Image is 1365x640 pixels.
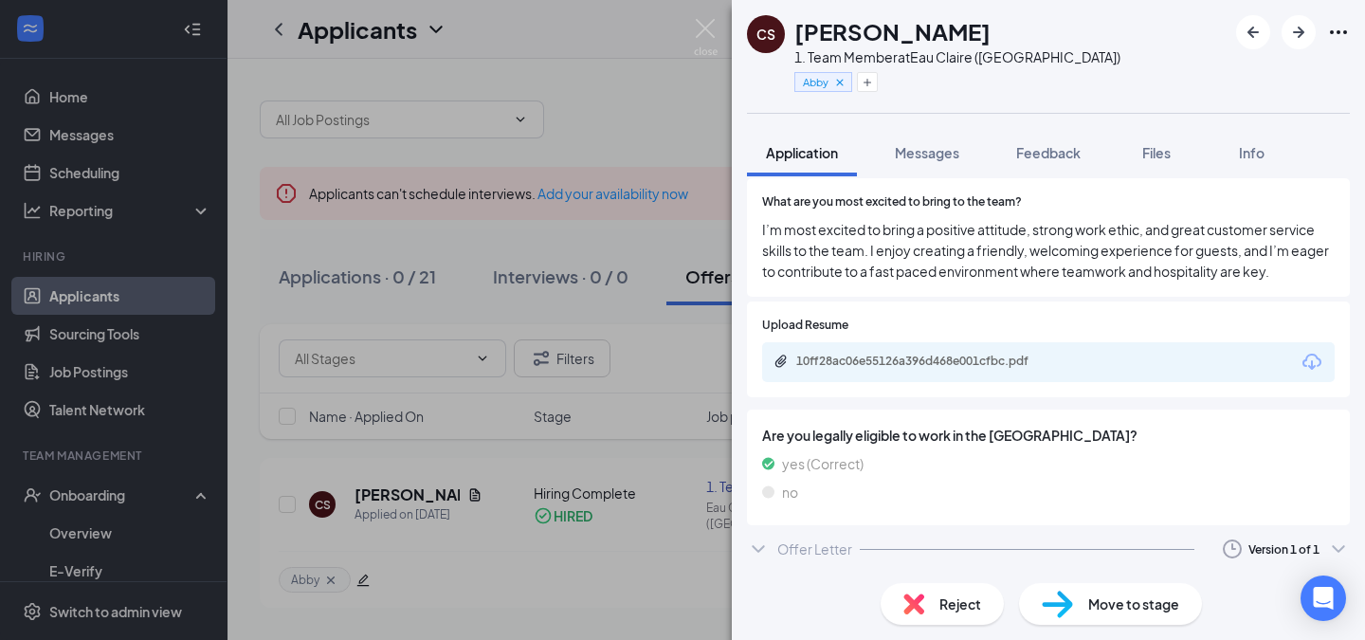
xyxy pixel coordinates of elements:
[762,317,848,335] span: Upload Resume
[1142,144,1171,161] span: Files
[1221,538,1244,560] svg: Clock
[747,538,770,560] svg: ChevronDown
[762,219,1335,282] span: I’m most excited to bring a positive attitude, strong work ethic, and great customer service skil...
[939,594,981,614] span: Reject
[803,74,828,90] span: Abby
[782,482,798,503] span: no
[1301,351,1323,374] svg: Download
[756,25,775,44] div: CS
[1242,21,1265,44] svg: ArrowLeftNew
[777,539,852,558] div: Offer Letter
[1327,538,1350,560] svg: ChevronDown
[1287,21,1310,44] svg: ArrowRight
[862,77,873,88] svg: Plus
[794,47,1120,66] div: 1. Team Member at Eau Claire ([GEOGRAPHIC_DATA])
[762,425,1335,446] span: Are you legally eligible to work in the [GEOGRAPHIC_DATA]?
[1236,15,1270,49] button: ArrowLeftNew
[1282,15,1316,49] button: ArrowRight
[1016,144,1081,161] span: Feedback
[782,453,864,474] span: yes (Correct)
[796,354,1062,369] div: 10ff28ac06e55126a396d468e001cfbc.pdf
[762,193,1022,211] span: What are you most excited to bring to the team?
[857,72,878,92] button: Plus
[1239,144,1265,161] span: Info
[1301,576,1346,621] div: Open Intercom Messenger
[1327,21,1350,44] svg: Ellipses
[773,354,789,369] svg: Paperclip
[1248,541,1319,558] div: Version 1 of 1
[773,354,1081,372] a: Paperclip10ff28ac06e55126a396d468e001cfbc.pdf
[766,144,838,161] span: Application
[1088,594,1179,614] span: Move to stage
[794,15,991,47] h1: [PERSON_NAME]
[833,76,846,89] svg: Cross
[895,144,959,161] span: Messages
